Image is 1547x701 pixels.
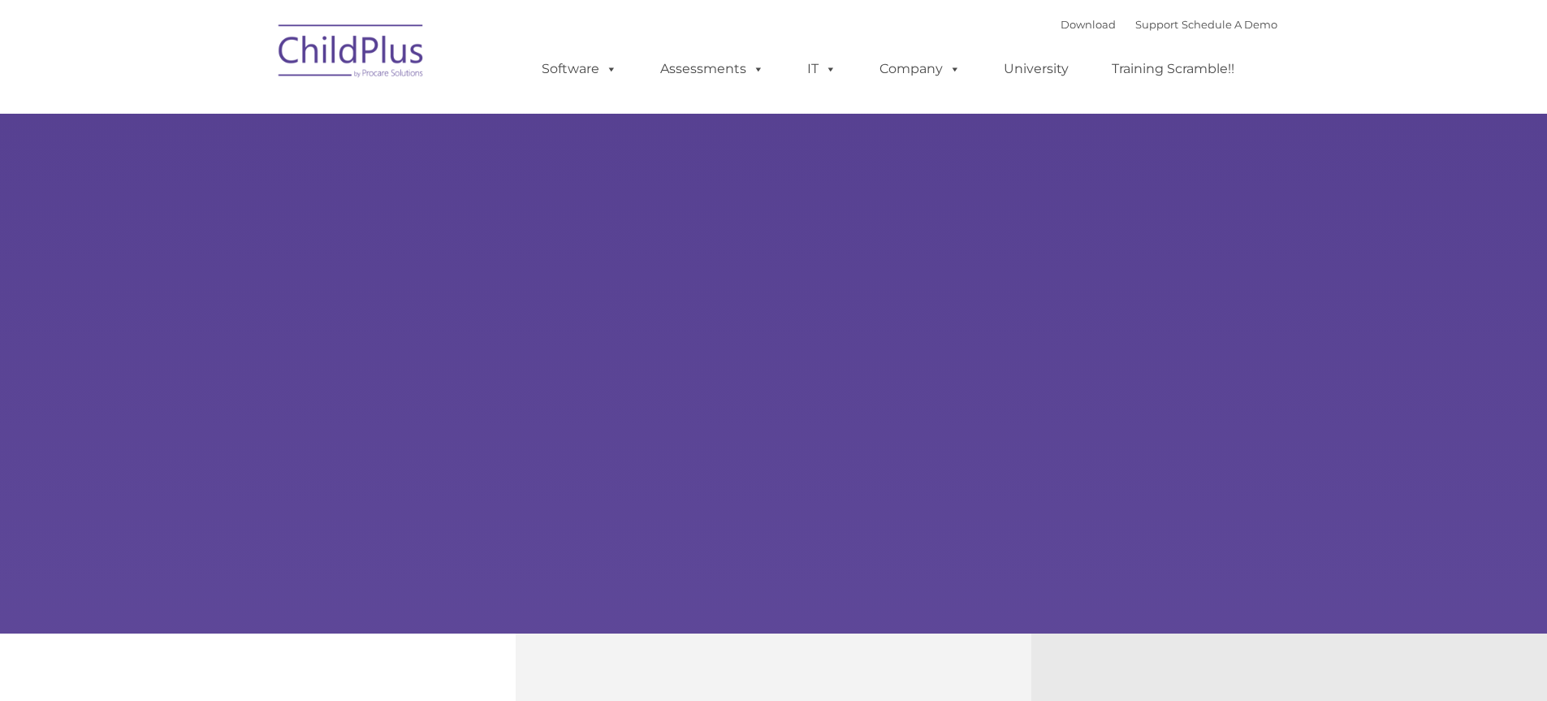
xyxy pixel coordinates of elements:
a: Training Scramble!! [1095,53,1251,85]
a: Company [863,53,977,85]
a: Schedule A Demo [1182,18,1277,31]
a: IT [791,53,853,85]
a: Support [1135,18,1178,31]
a: University [987,53,1085,85]
font: | [1061,18,1277,31]
a: Download [1061,18,1116,31]
img: ChildPlus by Procare Solutions [270,13,433,94]
a: Assessments [644,53,780,85]
a: Software [525,53,633,85]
